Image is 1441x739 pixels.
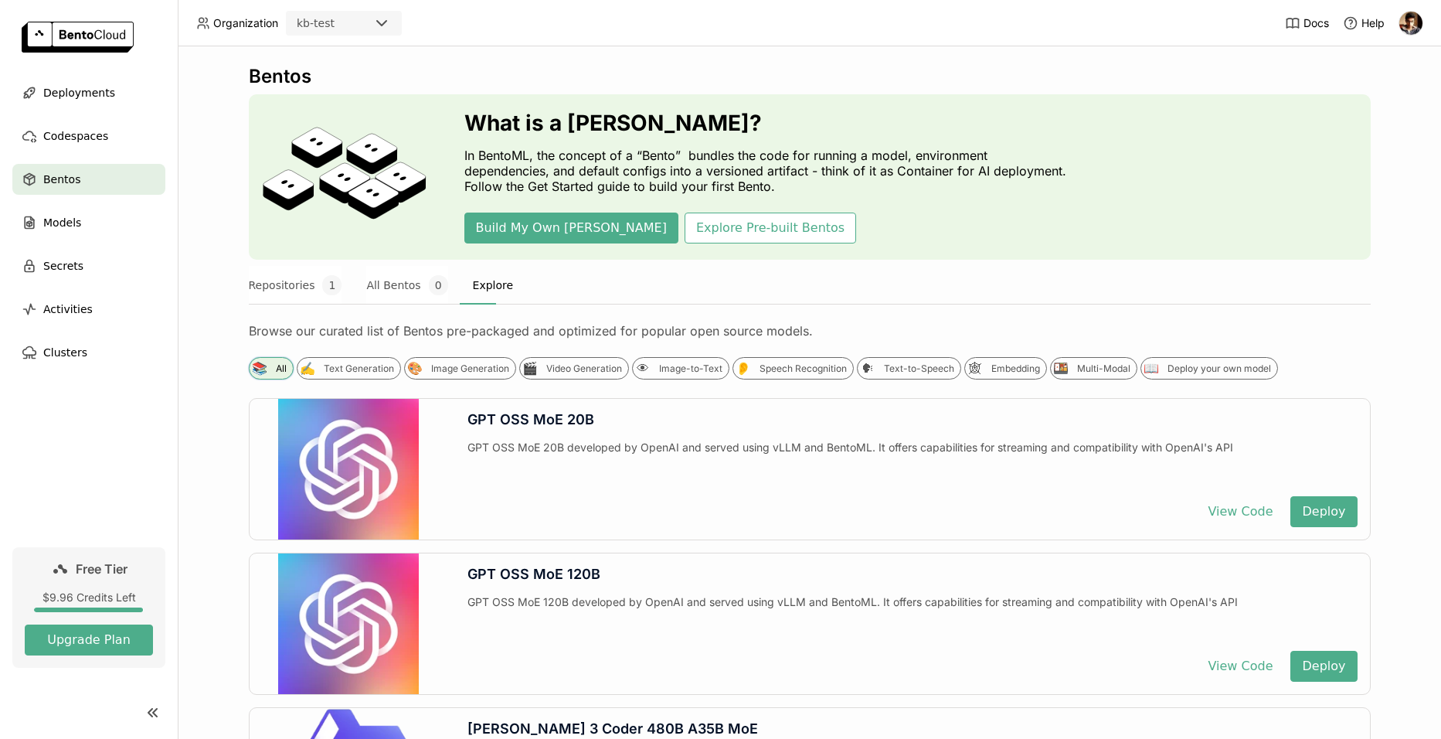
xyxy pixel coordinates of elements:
[322,275,342,295] span: 1
[249,65,1371,88] div: Bentos
[1077,363,1130,375] div: Multi-Modal
[76,561,127,577] span: Free Tier
[324,363,394,375] div: Text Generation
[635,360,651,376] div: 👁
[297,357,401,380] div: ✍️Text Generation
[464,213,678,243] button: Build My Own [PERSON_NAME]
[261,126,427,228] img: cover onboarding
[25,591,153,604] div: $9.96 Credits Left
[760,363,847,375] div: Speech Recognition
[12,250,165,281] a: Secrets
[12,547,165,668] a: Free Tier$9.96 Credits LeftUpgrade Plan
[467,411,1358,428] div: GPT OSS MoE 20B
[1196,496,1284,527] button: View Code
[12,207,165,238] a: Models
[884,363,954,375] div: Text-to-Speech
[522,360,539,376] div: 🎬
[366,266,447,305] button: All Bentos
[659,363,722,375] div: Image-to-Text
[467,441,1358,484] div: GPT OSS MoE 20B developed by OpenAI and served using vLLM and BentoML. It offers capabilities for...
[249,357,294,380] div: 📚All
[43,343,87,362] span: Clusters
[1303,16,1329,30] span: Docs
[1050,357,1137,380] div: 🍱Multi-Modal
[43,127,108,145] span: Codespaces
[860,360,876,376] div: 🗣
[429,275,448,295] span: 0
[249,323,1371,339] div: Browse our curated list of Bentos pre-packaged and optimized for popular open source models.
[1140,357,1278,380] div: 📖Deploy your own model
[991,363,1040,375] div: Embedding
[43,170,80,189] span: Bentos
[404,357,516,380] div: 🎨Image Generation
[685,213,856,243] button: Explore Pre-built Bentos
[632,357,729,380] div: 👁Image-to-Text
[736,360,752,376] div: 👂
[12,337,165,368] a: Clusters
[252,360,268,376] div: 📚
[300,360,316,376] div: ✍️
[25,625,153,656] button: Upgrade Plan
[1196,651,1284,682] button: View Code
[43,257,83,275] span: Secrets
[213,16,278,30] span: Organization
[1399,12,1422,35] img: Kalpriksh Bist
[12,77,165,108] a: Deployments
[431,363,509,375] div: Image Generation
[336,16,338,32] input: Selected kb-test.
[857,357,961,380] div: 🗣Text-to-Speech
[467,566,1358,583] div: GPT OSS MoE 120B
[407,360,423,376] div: 🎨
[1053,360,1069,376] div: 🍱
[12,294,165,325] a: Activities
[12,121,165,152] a: Codespaces
[464,111,1075,135] h3: What is a [PERSON_NAME]?
[546,363,622,375] div: Video Generation
[467,595,1358,639] div: GPT OSS MoE 120B developed by OpenAI and served using vLLM and BentoML. It offers capabilities fo...
[967,360,984,376] div: 🕸
[1285,15,1329,31] a: Docs
[22,22,134,53] img: logo
[1144,360,1160,376] div: 📖
[732,357,854,380] div: 👂Speech Recognition
[278,399,419,540] img: GPT OSS MoE 20B
[12,164,165,195] a: Bentos
[1290,496,1357,527] button: Deploy
[473,266,514,305] button: Explore
[43,83,115,102] span: Deployments
[1343,15,1385,31] div: Help
[1290,651,1357,682] button: Deploy
[464,148,1075,194] p: In BentoML, the concept of a “Bento” bundles the code for running a model, environment dependenci...
[297,15,335,31] div: kb-test
[276,363,287,375] div: All
[1361,16,1385,30] span: Help
[43,213,81,232] span: Models
[964,357,1047,380] div: 🕸Embedding
[43,300,93,318] span: Activities
[1167,363,1271,375] div: Deploy your own model
[249,266,342,305] button: Repositories
[519,357,629,380] div: 🎬Video Generation
[467,720,1358,737] div: [PERSON_NAME] 3 Coder 480B A35B MoE
[278,553,419,694] img: GPT OSS MoE 120B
